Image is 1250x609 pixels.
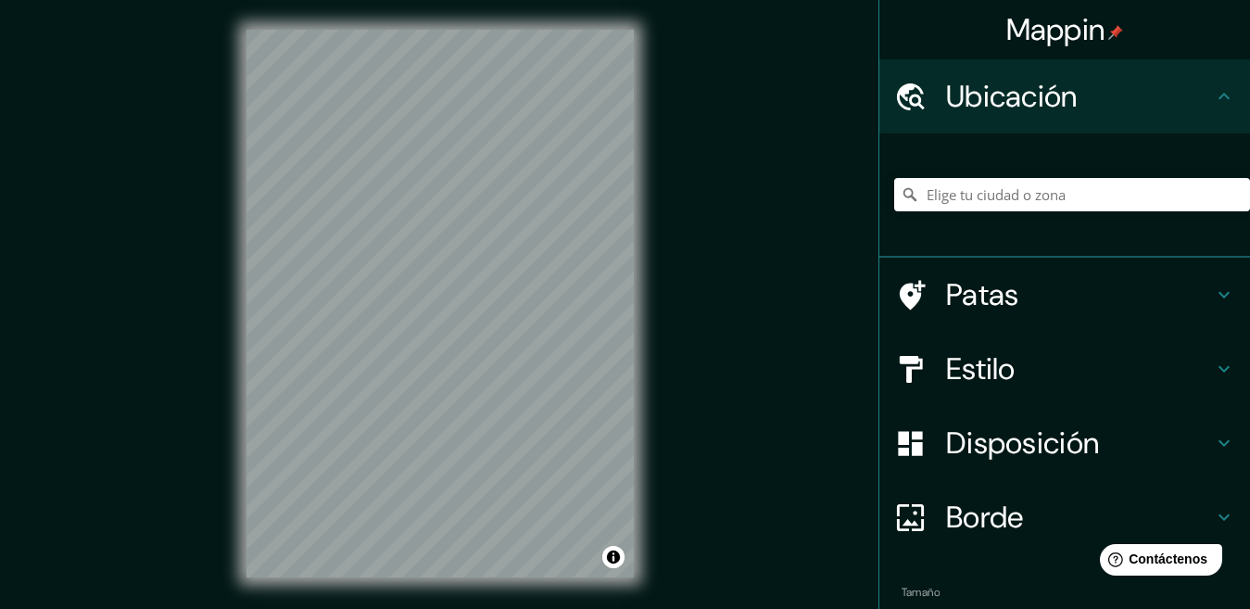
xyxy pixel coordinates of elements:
[946,498,1024,537] font: Borde
[946,77,1078,116] font: Ubicación
[879,332,1250,406] div: Estilo
[879,59,1250,133] div: Ubicación
[946,424,1099,463] font: Disposición
[602,546,625,568] button: Activar o desactivar atribución
[246,30,634,577] canvas: Mapa
[894,178,1250,211] input: Elige tu ciudad o zona
[1108,25,1123,40] img: pin-icon.png
[879,258,1250,332] div: Patas
[902,585,940,600] font: Tamaño
[879,406,1250,480] div: Disposición
[1006,10,1105,49] font: Mappin
[879,480,1250,554] div: Borde
[946,275,1019,314] font: Patas
[946,349,1016,388] font: Estilo
[1085,537,1230,589] iframe: Lanzador de widgets de ayuda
